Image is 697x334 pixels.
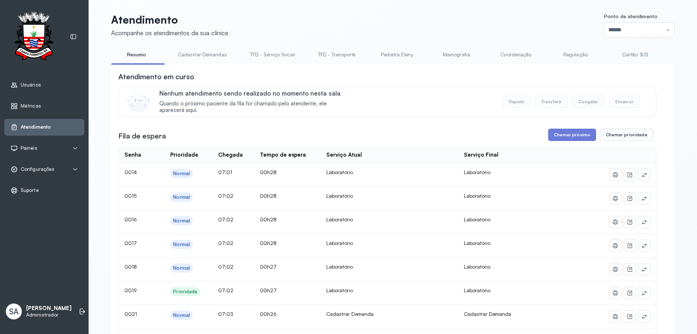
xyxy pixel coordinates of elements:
a: Cadastrar Demandas [171,49,234,61]
div: Normal [173,241,190,248]
img: Imagem de CalloutCard [127,90,149,112]
span: 0019 [125,287,137,293]
button: Repetir [503,96,531,108]
span: 07:02 [218,240,233,246]
p: [PERSON_NAME] [26,305,72,312]
span: Painéis [21,145,37,151]
button: Chamar próximo [548,129,596,141]
span: 00h27 [260,263,277,270]
div: Chegada [218,152,243,158]
span: Laboratório [464,287,490,293]
span: 00h28 [260,240,277,246]
span: 00h27 [260,287,277,293]
a: TFD - Serviço Social [243,49,302,61]
div: Laboratório [326,216,452,223]
div: Senha [125,152,141,158]
span: Usuários [21,82,41,88]
div: Acompanhe os atendimentos da sua clínica [111,29,228,37]
button: Chamar prioridade [600,129,653,141]
div: Normal [173,194,190,200]
span: 0021 [125,311,137,317]
div: Serviço Atual [326,152,362,158]
div: Cadastrar Demanda [326,311,452,317]
a: Coordenação [490,49,541,61]
h3: Atendimento em curso [118,72,194,82]
a: Mamografia [431,49,482,61]
a: Pediatra Eleny [371,49,422,61]
a: Atendimento [11,124,78,131]
a: TFD - Transporte [311,49,363,61]
a: Usuários [11,81,78,89]
span: Laboratório [464,193,490,199]
a: Cartão SUS [610,49,660,61]
span: Laboratório [464,169,490,175]
div: Normal [173,312,190,318]
p: Nenhum atendimento sendo realizado no momento nesta sala [159,89,351,97]
div: Normal [173,265,190,271]
span: Configurações [21,166,54,172]
button: Congelar [572,96,604,108]
span: 0015 [125,193,136,199]
span: Atendimento [21,124,51,130]
span: Laboratório [464,263,490,270]
div: Prioridade [173,289,197,295]
span: Ponto de atendimento [604,13,657,19]
span: Laboratório [464,240,490,246]
span: Métricas [21,103,41,109]
button: Transferir [535,96,568,108]
span: 07:01 [218,169,232,175]
span: 0014 [125,169,137,175]
a: Resumo [111,49,162,61]
div: Prioridade [170,152,198,158]
div: Serviço Final [464,152,498,158]
div: Laboratório [326,169,452,176]
span: 00h28 [260,216,277,222]
div: Laboratório [326,287,452,294]
div: Laboratório [326,263,452,270]
span: 00h26 [260,311,277,317]
p: Administrador [26,312,72,318]
h3: Fila de espera [118,131,166,141]
a: Regulação [550,49,601,61]
span: 07:02 [218,263,233,270]
a: Métricas [11,102,78,110]
div: Tempo de espera [260,152,306,158]
div: Laboratório [326,193,452,199]
div: Normal [173,170,190,177]
span: Quando o próximo paciente da fila for chamado pelo atendente, ele aparecerá aqui. [159,100,351,114]
p: Atendimento [111,13,228,26]
div: Laboratório [326,240,452,246]
span: 00h28 [260,169,277,175]
div: Normal [173,218,190,224]
img: Logotipo do estabelecimento [8,12,60,62]
span: 0016 [125,216,137,222]
span: 0017 [125,240,137,246]
span: Cadastrar Demanda [464,311,511,317]
span: Laboratório [464,216,490,222]
span: 0018 [125,263,137,270]
span: 07:02 [218,287,233,293]
span: Suporte [21,187,39,193]
span: 07:02 [218,193,233,199]
span: 00h28 [260,193,277,199]
span: 07:03 [218,311,233,317]
span: 07:02 [218,216,233,222]
button: Encerrar [609,96,640,108]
